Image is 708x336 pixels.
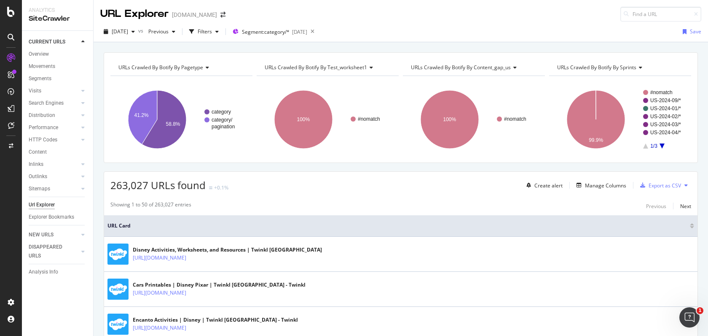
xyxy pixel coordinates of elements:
button: Previous [145,25,179,38]
a: Segments [29,74,87,83]
div: Export as CSV [649,182,681,189]
span: 1 [697,307,703,314]
a: Inlinks [29,160,79,169]
div: Next [680,203,691,210]
text: 41.2% [134,112,148,118]
text: 100% [297,117,310,122]
button: Segment:category/*[DATE] [229,25,307,38]
div: [DOMAIN_NAME] [172,11,217,19]
div: CURRENT URLS [29,38,65,46]
a: Analysis Info [29,268,87,276]
a: Visits [29,87,79,95]
text: US-2024-04/* [650,130,681,135]
span: Previous [145,28,169,35]
iframe: Intercom live chat [679,307,700,328]
span: URLs Crawled By Botify By sprints [557,64,636,71]
button: Next [680,201,691,211]
button: Export as CSV [637,179,681,192]
div: Distribution [29,111,55,120]
a: NEW URLS [29,230,79,239]
svg: A chart. [257,83,399,156]
a: Distribution [29,111,79,120]
a: [URL][DOMAIN_NAME] [133,254,186,262]
text: category/ [212,117,233,123]
text: US-2024-02/* [650,114,681,119]
div: Create alert [534,182,563,189]
div: Sitemaps [29,184,50,193]
a: Explorer Bookmarks [29,213,87,222]
div: Analysis Info [29,268,58,276]
div: NEW URLS [29,230,54,239]
text: US-2024-09/* [650,98,681,103]
text: 99.9% [589,137,603,143]
a: HTTP Codes [29,135,79,144]
text: #nomatch [358,116,380,122]
button: Previous [646,201,666,211]
text: 1/3 [650,143,657,149]
div: +0.1% [214,184,228,191]
span: vs [138,27,145,34]
div: Analytics [29,7,86,14]
h4: URLs Crawled By Botify By pagetype [117,61,245,74]
div: Disney Activities, Worksheets, and Resources | Twinkl [GEOGRAPHIC_DATA] [133,246,322,254]
div: Segments [29,74,51,83]
div: Encanto Activities | Disney | Twinkl [GEOGRAPHIC_DATA] - Twinkl [133,316,298,324]
img: main image [107,279,129,300]
svg: A chart. [110,83,252,156]
h4: URLs Crawled By Botify By test_worksheet1 [263,61,391,74]
button: Manage Columns [573,180,626,190]
text: 100% [443,117,456,122]
div: arrow-right-arrow-left [220,12,225,18]
text: #nomatch [504,116,526,122]
a: Url Explorer [29,201,87,209]
div: Visits [29,87,41,95]
div: URL Explorer [100,7,169,21]
div: Search Engines [29,99,64,108]
img: main image [107,244,129,265]
a: Overview [29,50,87,59]
span: URLs Crawled By Botify By test_worksheet1 [265,64,367,71]
span: Segment: category/* [242,28,290,35]
text: US-2024-03/* [650,122,681,127]
span: 2025 Oct. 3rd [112,28,128,35]
div: Save [690,28,701,35]
a: DISAPPEARED URLS [29,243,79,260]
div: Showing 1 to 50 of 263,027 entries [110,201,191,211]
h4: URLs Crawled By Botify By sprints [555,61,684,74]
span: 263,027 URLs found [110,178,206,192]
a: [URL][DOMAIN_NAME] [133,324,186,332]
text: #nomatch [650,89,673,95]
a: Movements [29,62,87,71]
a: CURRENT URLS [29,38,79,46]
div: Filters [198,28,212,35]
img: Equal [209,187,212,189]
svg: A chart. [403,83,545,156]
div: Performance [29,123,58,132]
button: Filters [186,25,222,38]
div: Previous [646,203,666,210]
div: Movements [29,62,55,71]
span: URLs Crawled By Botify By pagetype [118,64,203,71]
div: Manage Columns [585,182,626,189]
a: Outlinks [29,172,79,181]
div: HTTP Codes [29,135,57,144]
text: 58.8% [166,121,180,127]
div: A chart. [549,83,691,156]
button: Save [679,25,701,38]
a: Content [29,148,87,157]
button: [DATE] [100,25,138,38]
div: Content [29,148,47,157]
div: DISAPPEARED URLS [29,243,71,260]
h4: URLs Crawled By Botify By content_gap_us [409,61,537,74]
a: Performance [29,123,79,132]
img: main image [107,314,129,335]
div: Explorer Bookmarks [29,213,74,222]
text: US-2024-01/* [650,106,681,111]
div: Inlinks [29,160,43,169]
input: Find a URL [620,7,701,22]
span: URLs Crawled By Botify By content_gap_us [411,64,511,71]
button: Create alert [523,179,563,192]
